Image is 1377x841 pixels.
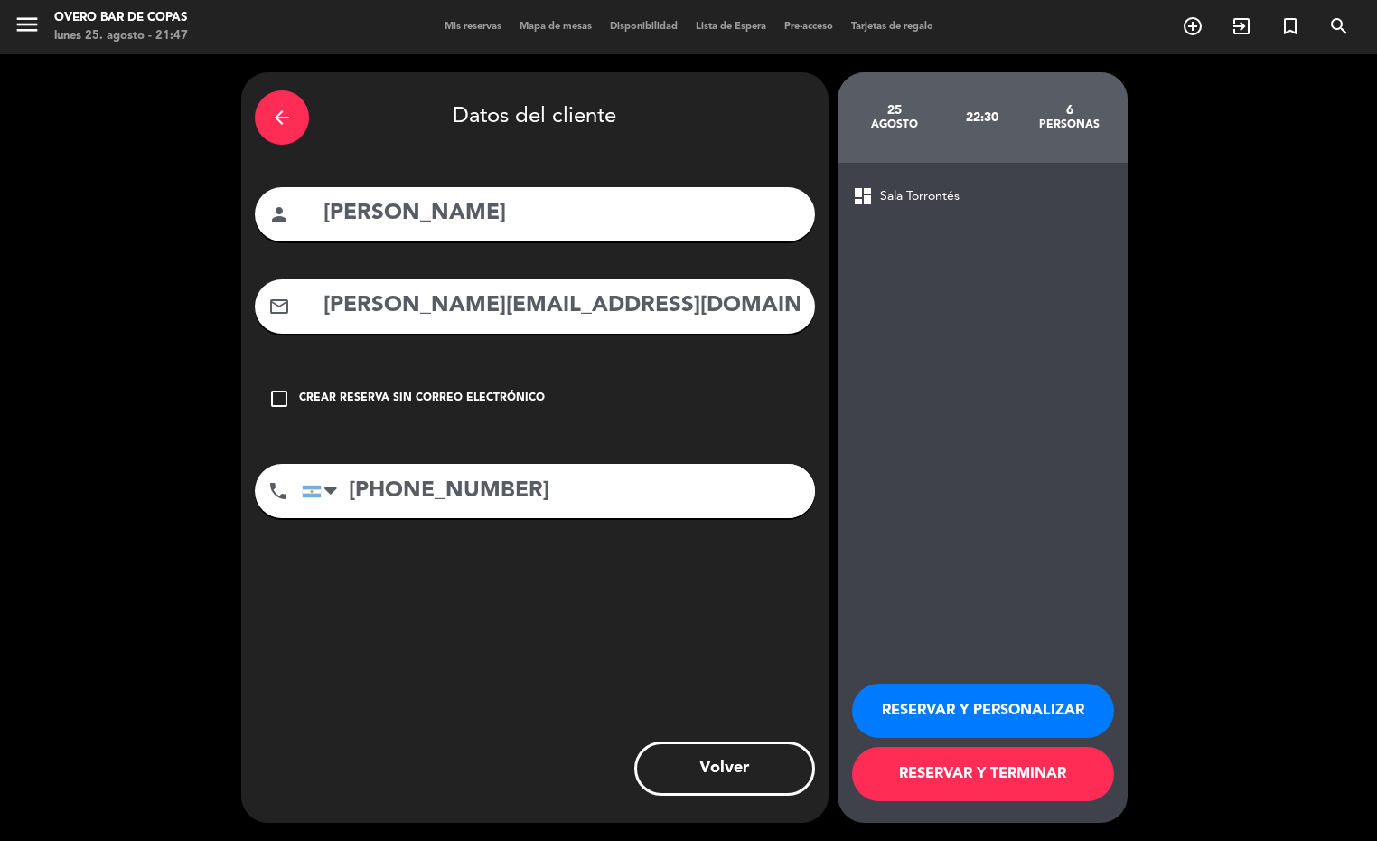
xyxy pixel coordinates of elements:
[1231,15,1252,37] i: exit_to_app
[852,747,1114,801] button: RESERVAR Y TERMINAR
[1026,103,1113,118] div: 6
[775,22,842,32] span: Pre-acceso
[852,185,874,207] span: dashboard
[54,9,188,27] div: Overo Bar de Copas
[302,464,815,518] input: Número de teléfono...
[54,27,188,45] div: lunes 25. agosto - 21:47
[842,22,942,32] span: Tarjetas de regalo
[938,86,1026,149] div: 22:30
[271,107,293,128] i: arrow_back
[14,11,41,38] i: menu
[322,288,801,325] input: Email del cliente
[267,480,289,502] i: phone
[322,195,801,232] input: Nombre del cliente
[687,22,775,32] span: Lista de Espera
[436,22,511,32] span: Mis reservas
[1328,15,1350,37] i: search
[14,11,41,44] button: menu
[303,465,344,517] div: Argentina: +54
[268,203,290,225] i: person
[268,296,290,317] i: mail_outline
[299,390,545,408] div: Crear reserva sin correo electrónico
[1026,118,1113,132] div: personas
[851,103,939,118] div: 25
[880,186,960,207] span: Sala Torrontés
[1279,15,1301,37] i: turned_in_not
[511,22,601,32] span: Mapa de mesas
[1182,15,1204,37] i: add_circle_outline
[268,388,290,410] i: check_box_outline_blank
[852,684,1114,738] button: RESERVAR Y PERSONALIZAR
[851,118,939,132] div: agosto
[255,86,815,149] div: Datos del cliente
[634,742,815,796] button: Volver
[601,22,687,32] span: Disponibilidad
